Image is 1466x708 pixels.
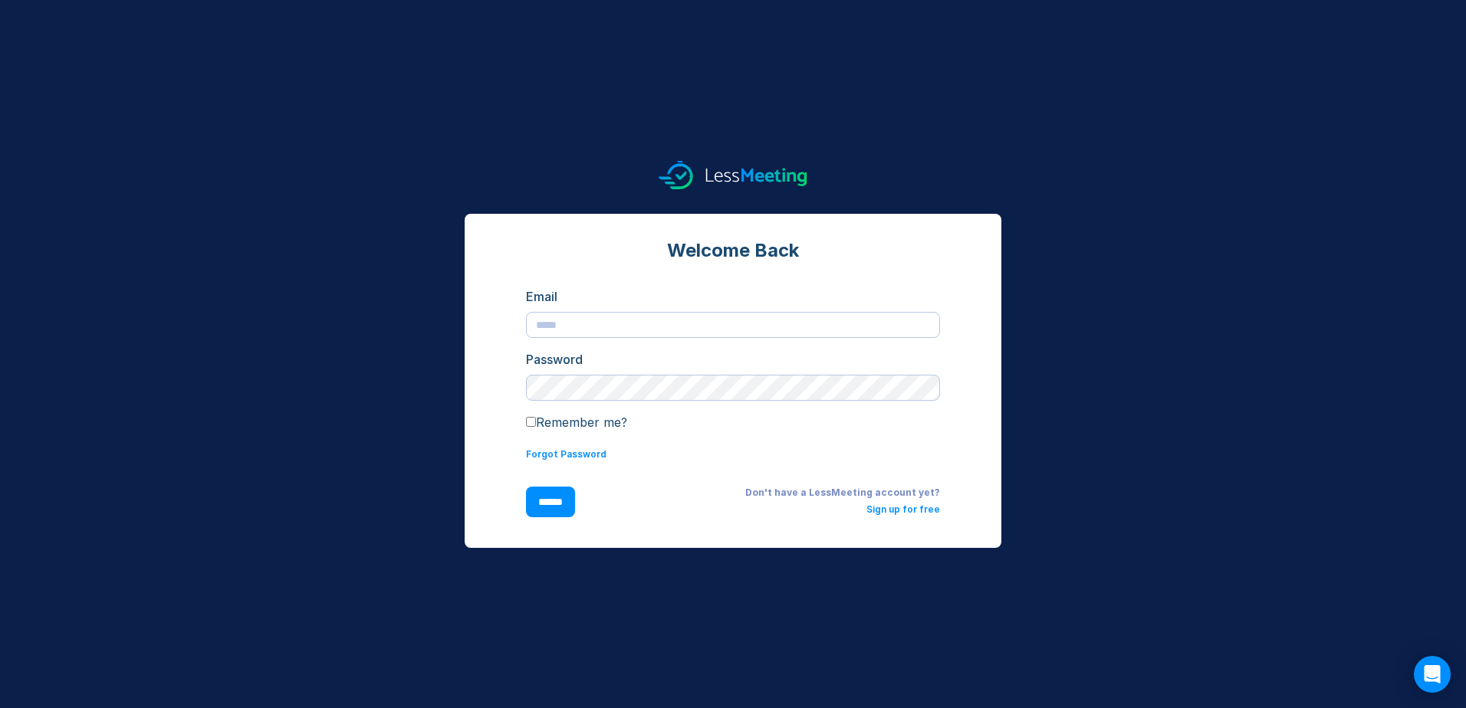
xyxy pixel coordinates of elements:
[866,503,940,515] a: Sign up for free
[1414,656,1451,693] div: Open Intercom Messenger
[526,448,606,460] a: Forgot Password
[526,417,536,427] input: Remember me?
[526,350,940,369] div: Password
[600,487,940,499] div: Don't have a LessMeeting account yet?
[526,415,627,430] label: Remember me?
[526,238,940,263] div: Welcome Back
[659,161,807,189] img: logo.svg
[526,287,940,306] div: Email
